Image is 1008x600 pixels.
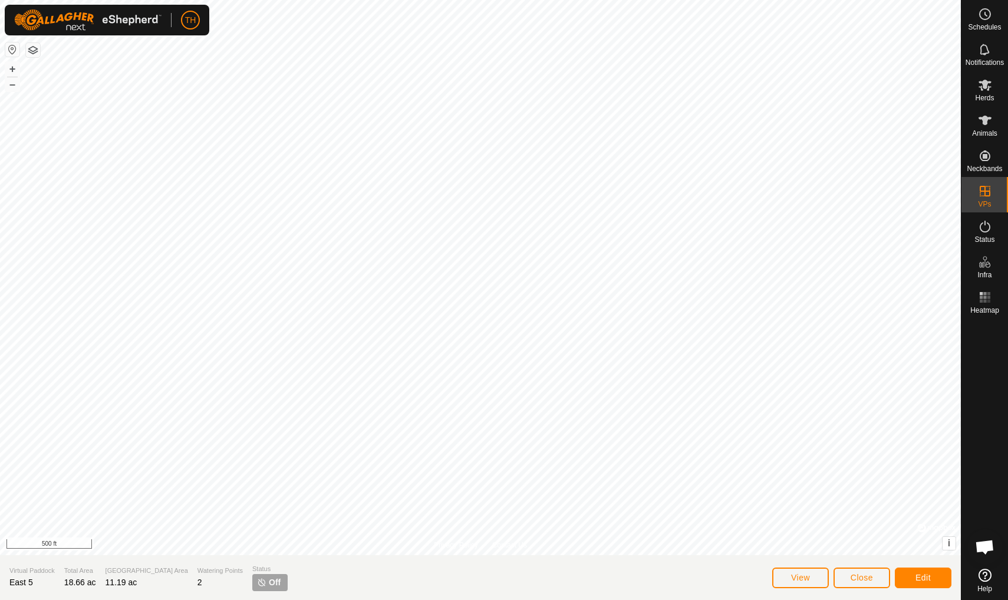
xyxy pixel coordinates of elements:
span: Infra [977,271,991,278]
span: Animals [972,130,997,137]
a: Privacy Policy [434,540,478,550]
span: VPs [978,201,991,208]
span: Neckbands [967,165,1002,172]
span: [GEOGRAPHIC_DATA] Area [106,566,188,576]
span: Off [269,576,281,589]
span: Edit [915,573,931,582]
a: Help [961,564,1008,597]
button: Reset Map [5,42,19,57]
button: Map Layers [26,43,40,57]
span: Virtual Paddock [9,566,55,576]
span: View [791,573,810,582]
button: i [943,537,956,550]
button: Close [834,568,890,588]
a: Contact Us [492,540,527,550]
span: 2 [197,578,202,587]
div: Open chat [967,529,1003,565]
span: Heatmap [970,307,999,314]
span: Schedules [968,24,1001,31]
span: Status [252,564,288,574]
img: Gallagher Logo [14,9,162,31]
span: Watering Points [197,566,243,576]
span: Total Area [64,566,96,576]
button: – [5,77,19,91]
button: + [5,62,19,76]
span: Help [977,585,992,592]
span: Close [851,573,873,582]
span: East 5 [9,578,33,587]
span: 18.66 ac [64,578,96,587]
button: View [772,568,829,588]
span: Notifications [966,59,1004,66]
span: i [948,538,950,548]
span: Herds [975,94,994,101]
img: turn-off [257,578,266,587]
span: Status [974,236,994,243]
span: TH [185,14,196,27]
button: Edit [895,568,951,588]
span: 11.19 ac [106,578,137,587]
